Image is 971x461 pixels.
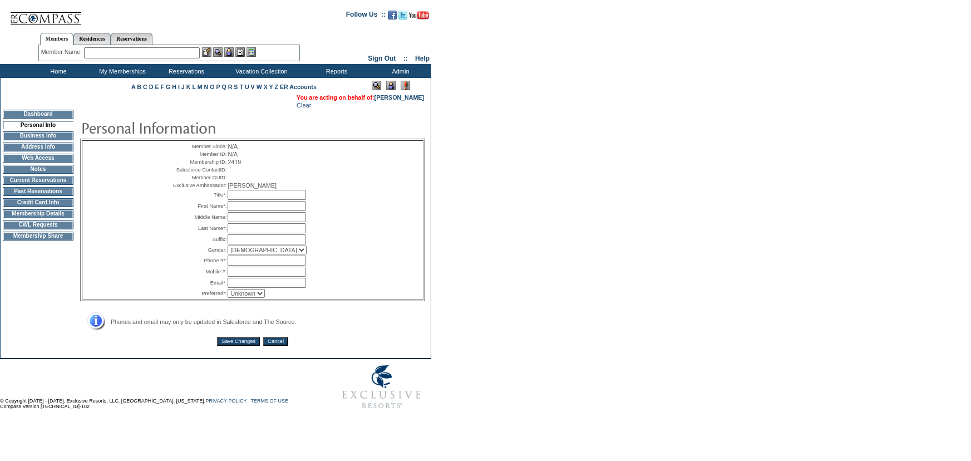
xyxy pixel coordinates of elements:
[374,94,424,101] a: [PERSON_NAME]
[332,359,431,415] img: Exclusive Resorts
[409,11,429,19] img: Subscribe to our YouTube Channel
[111,318,296,325] span: Phones and email may only be updated in Salesforce and The Source.
[192,84,195,90] a: L
[170,182,226,189] td: Exclusive Ambassador:
[170,174,226,181] td: Member GUID:
[204,84,209,90] a: N
[346,9,386,23] td: Follow Us ::
[274,84,278,90] a: Z
[172,84,176,90] a: H
[401,81,410,90] img: Log Concern/Member Elevation
[235,47,245,57] img: Reservations
[3,110,73,119] td: Dashboard
[9,3,82,26] img: Compass Home
[264,84,268,90] a: X
[111,33,152,45] a: Reservations
[3,198,73,207] td: Credit Card Info
[143,84,147,90] a: C
[80,312,105,331] img: Address Info
[415,55,430,62] a: Help
[170,166,226,173] td: Salesforce ContactID:
[40,33,74,45] a: Members
[269,84,273,90] a: Y
[239,84,243,90] a: T
[170,246,226,254] td: Gender:
[247,47,256,57] img: b_calculator.gif
[388,11,397,19] img: Become our fan on Facebook
[221,84,226,90] a: Q
[257,84,262,90] a: W
[149,84,154,90] a: D
[178,84,180,90] a: I
[398,14,407,21] a: Follow us on Twitter
[181,84,185,90] a: J
[3,209,73,218] td: Membership Details
[403,55,408,62] span: ::
[386,81,396,90] img: Impersonate
[228,182,277,189] span: [PERSON_NAME]
[216,84,220,90] a: P
[3,131,73,140] td: Business Info
[372,81,381,90] img: View Mode
[409,14,429,21] a: Subscribe to our YouTube Channel
[170,159,226,165] td: Membership ID:
[137,84,141,90] a: B
[170,256,226,266] td: Phone #*:
[170,223,226,233] td: Last Name*:
[170,201,226,211] td: First Name*:
[3,187,73,196] td: Past Reservations
[170,190,226,200] td: Title*:
[170,267,226,277] td: Mobile #:
[398,11,407,19] img: Follow us on Twitter
[3,154,73,163] td: Web Access
[3,232,73,241] td: Membership Share
[198,84,203,90] a: M
[170,289,226,298] td: Preferred*:
[297,94,424,101] span: You are acting on behalf of:
[368,55,396,62] a: Sign Out
[217,337,260,346] input: Save Changes
[280,84,317,90] a: ER Accounts
[205,398,247,404] a: PRIVACY POLICY
[73,33,111,45] a: Residences
[186,84,191,90] a: K
[170,212,226,222] td: Middle Name:
[367,64,431,78] td: Admin
[228,159,241,165] span: 2419
[131,84,135,90] a: A
[388,14,397,21] a: Become our fan on Facebook
[217,64,303,78] td: Vacation Collection
[155,84,159,90] a: E
[245,84,249,90] a: U
[303,64,367,78] td: Reports
[228,151,238,158] span: N/A
[228,84,233,90] a: R
[251,398,289,404] a: TERMS OF USE
[202,47,211,57] img: b_edit.gif
[160,84,164,90] a: F
[251,84,255,90] a: V
[228,143,238,150] span: N/A
[25,64,89,78] td: Home
[170,234,226,244] td: Suffix:
[234,84,238,90] a: S
[41,47,84,57] div: Member Name:
[89,64,153,78] td: My Memberships
[297,102,311,109] a: Clear
[170,143,226,150] td: Member Since:
[263,337,288,346] input: Cancel
[3,121,73,129] td: Personal Info
[81,116,303,139] img: pgTtlPersonalInfo.gif
[213,47,223,57] img: View
[166,84,170,90] a: G
[153,64,217,78] td: Reservations
[210,84,214,90] a: O
[170,151,226,158] td: Member ID:
[3,143,73,151] td: Address Info
[224,47,234,57] img: Impersonate
[170,278,226,288] td: Email*:
[3,220,73,229] td: CWL Requests
[3,176,73,185] td: Current Reservations
[3,165,73,174] td: Notes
